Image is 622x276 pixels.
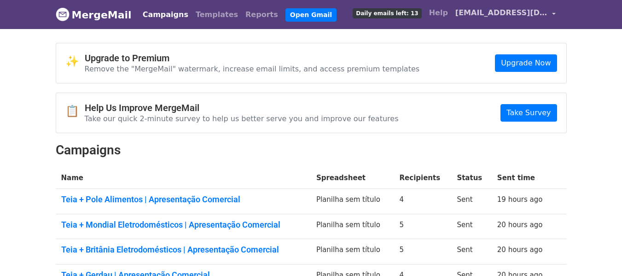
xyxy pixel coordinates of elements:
td: Planilha sem título [311,214,394,239]
a: [EMAIL_ADDRESS][DOMAIN_NAME] [452,4,559,25]
a: MergeMail [56,5,132,24]
a: Teia + Britânia Eletrodomésticos | Apresentação Comercial [61,245,305,255]
td: Planilha sem título [311,239,394,264]
th: Spreadsheet [311,167,394,189]
td: 4 [394,189,452,214]
a: Teia + Mondial Eletrodomésticos | Apresentação Comercial [61,220,305,230]
img: MergeMail logo [56,7,70,21]
a: Take Survey [500,104,557,122]
a: Help [425,4,452,22]
iframe: Chat Widget [576,232,622,276]
a: Upgrade Now [495,54,557,72]
p: Remove the "MergeMail" watermark, increase email limits, and access premium templates [85,64,420,74]
a: Teia + Pole Alimentos | Apresentação Comercial [61,194,305,205]
a: Reports [242,6,282,24]
span: Daily emails left: 13 [353,8,421,18]
span: ✨ [65,55,85,68]
td: Planilha sem título [311,189,394,214]
td: Sent [451,189,491,214]
td: Sent [451,239,491,264]
a: Templates [192,6,242,24]
td: 5 [394,239,452,264]
a: 20 hours ago [497,246,543,254]
div: Widget de chat [576,232,622,276]
p: Take our quick 2-minute survey to help us better serve you and improve our features [85,114,399,123]
span: 📋 [65,105,85,118]
h4: Help Us Improve MergeMail [85,102,399,113]
h2: Campaigns [56,142,567,158]
td: Sent [451,214,491,239]
a: 20 hours ago [497,221,543,229]
a: Daily emails left: 13 [349,4,425,22]
th: Name [56,167,311,189]
th: Recipients [394,167,452,189]
h4: Upgrade to Premium [85,53,420,64]
td: 5 [394,214,452,239]
a: 19 hours ago [497,195,543,204]
span: [EMAIL_ADDRESS][DOMAIN_NAME] [455,7,547,18]
a: Campaigns [139,6,192,24]
th: Sent time [492,167,554,189]
a: Open Gmail [285,8,337,22]
th: Status [451,167,491,189]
